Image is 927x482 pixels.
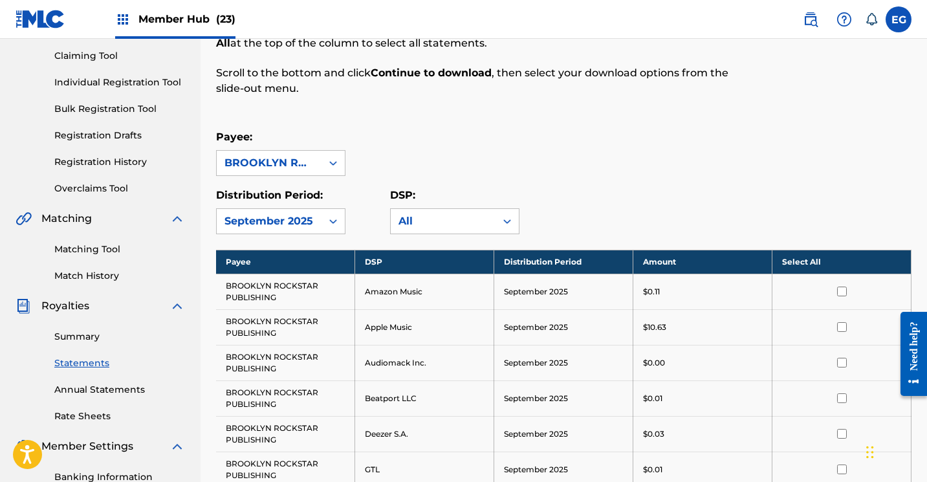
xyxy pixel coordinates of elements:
td: September 2025 [494,309,633,345]
td: September 2025 [494,380,633,416]
td: BROOKLYN ROCKSTAR PUBLISHING [216,416,355,452]
img: Royalties [16,298,31,314]
img: expand [169,211,185,226]
th: Payee [216,250,355,274]
td: Beatport LLC [355,380,494,416]
span: (23) [216,13,235,25]
th: DSP [355,250,494,274]
p: $10.63 [643,322,666,333]
p: Scroll to the bottom and click , then select your download options from the slide-out menu. [216,65,752,96]
td: BROOKLYN ROCKSTAR PUBLISHING [216,309,355,345]
img: help [836,12,852,27]
td: BROOKLYN ROCKSTAR PUBLISHING [216,274,355,309]
a: Claiming Tool [54,49,185,63]
td: Audiomack Inc. [355,345,494,380]
img: search [803,12,818,27]
th: Distribution Period [494,250,633,274]
th: Amount [633,250,772,274]
span: Member Hub [138,12,235,27]
img: expand [169,439,185,454]
a: Annual Statements [54,383,185,397]
a: Individual Registration Tool [54,76,185,89]
td: September 2025 [494,416,633,452]
a: Summary [54,330,185,344]
a: Public Search [798,6,823,32]
a: Registration History [54,155,185,169]
a: Registration Drafts [54,129,185,142]
a: Bulk Registration Tool [54,102,185,116]
img: Matching [16,211,32,226]
iframe: Chat Widget [862,420,927,482]
a: Overclaims Tool [54,182,185,195]
img: MLC Logo [16,10,65,28]
div: All [398,214,488,229]
p: $0.00 [643,357,665,369]
a: Statements [54,356,185,370]
img: Member Settings [16,439,31,454]
td: September 2025 [494,345,633,380]
a: Matching Tool [54,243,185,256]
a: Rate Sheets [54,410,185,423]
iframe: Resource Center [891,302,927,406]
span: Royalties [41,298,89,314]
td: BROOKLYN ROCKSTAR PUBLISHING [216,345,355,380]
p: $0.01 [643,393,662,404]
strong: Continue to download [371,67,492,79]
div: Drag [866,433,874,472]
label: Payee: [216,131,252,143]
td: BROOKLYN ROCKSTAR PUBLISHING [216,380,355,416]
p: $0.03 [643,428,664,440]
div: BROOKLYN ROCKSTAR PUBLISHING [224,155,314,171]
label: Distribution Period: [216,189,323,201]
p: $0.01 [643,464,662,476]
th: Select All [772,250,911,274]
img: expand [169,298,185,314]
span: Member Settings [41,439,133,454]
td: Amazon Music [355,274,494,309]
span: Matching [41,211,92,226]
div: Help [831,6,857,32]
td: Deezer S.A. [355,416,494,452]
td: September 2025 [494,274,633,309]
div: Notifications [865,13,878,26]
img: Top Rightsholders [115,12,131,27]
label: DSP: [390,189,415,201]
a: Match History [54,269,185,283]
div: User Menu [886,6,911,32]
p: $0.11 [643,286,660,298]
div: September 2025 [224,214,314,229]
td: Apple Music [355,309,494,345]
